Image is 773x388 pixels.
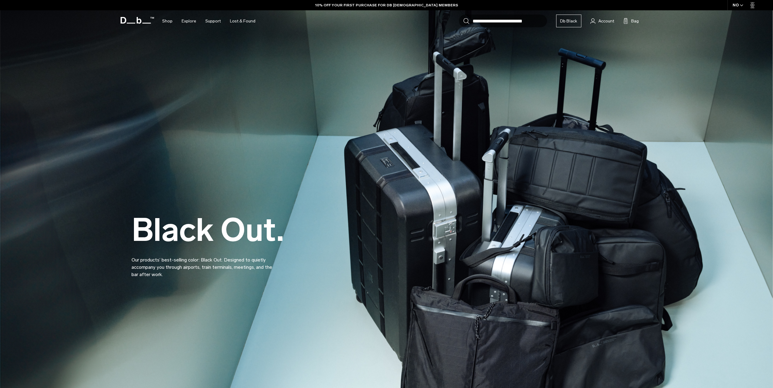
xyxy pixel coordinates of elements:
a: 10% OFF YOUR FIRST PURCHASE FOR DB [DEMOGRAPHIC_DATA] MEMBERS [315,2,458,8]
p: Our products’ best-selling color: Black Out. Designed to quietly accompany you through airports, ... [132,249,277,278]
span: Account [598,18,614,24]
a: Support [205,10,221,32]
a: Account [590,17,614,25]
h2: Black Out. [132,214,284,246]
a: Lost & Found [230,10,255,32]
a: Explore [182,10,196,32]
a: Db Black [556,15,581,27]
button: Bag [623,17,639,25]
a: Shop [162,10,173,32]
nav: Main Navigation [158,10,260,32]
span: Bag [631,18,639,24]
